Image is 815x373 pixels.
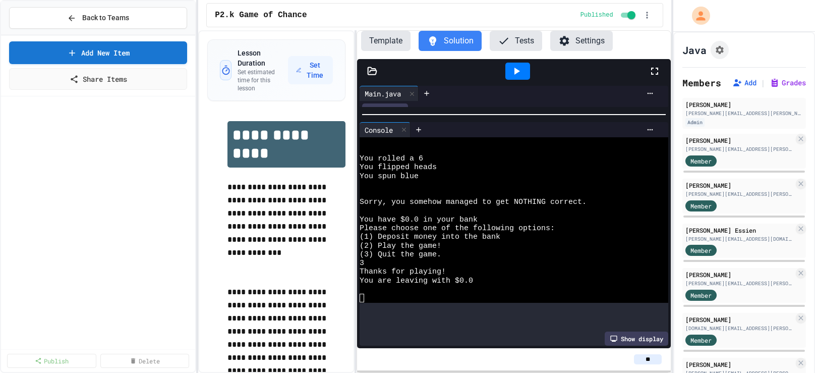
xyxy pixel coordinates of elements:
[685,100,803,109] div: [PERSON_NAME]
[685,360,794,369] div: [PERSON_NAME]
[360,86,419,101] div: Main.java
[360,250,441,259] span: (3) Quit the game.
[9,68,187,90] a: Share Items
[360,259,364,268] span: 3
[685,235,794,243] div: [PERSON_NAME][EMAIL_ADDRESS][DOMAIN_NAME][PERSON_NAME]
[690,246,712,255] span: Member
[685,315,794,324] div: [PERSON_NAME]
[238,68,288,92] p: Set estimated time for this lesson
[361,31,411,51] button: Template
[685,136,794,145] div: [PERSON_NAME]
[360,154,423,163] span: You rolled a 6
[685,190,794,198] div: [PERSON_NAME][EMAIL_ADDRESS][PERSON_NAME][DOMAIN_NAME][PERSON_NAME]
[100,354,190,368] a: Delete
[685,325,794,332] div: [DOMAIN_NAME][EMAIL_ADDRESS][PERSON_NAME][DOMAIN_NAME][PERSON_NAME]
[9,7,187,29] button: Back to Teams
[685,110,803,117] div: [PERSON_NAME][EMAIL_ADDRESS][PERSON_NAME][PERSON_NAME][DOMAIN_NAME]
[215,9,307,21] span: P2.k Game of Chance
[685,226,794,235] div: [PERSON_NAME] Essien
[550,31,613,51] button: Settings
[362,103,408,118] div: History
[419,31,482,51] button: Solution
[580,9,637,21] div: Content is published and visible to students
[690,201,712,210] span: Member
[732,78,756,88] button: Add
[685,270,794,279] div: [PERSON_NAME]
[681,4,713,27] div: My Account
[238,48,288,68] h3: Lesson Duration
[360,268,446,276] span: Thanks for playing!
[761,77,766,89] span: |
[690,291,712,300] span: Member
[605,332,668,346] div: Show display
[490,31,542,51] button: Tests
[9,41,187,64] a: Add New Item
[7,354,96,368] a: Publish
[360,216,478,224] span: You have $0.0 in your bank
[360,172,419,181] span: You spun blue
[360,122,411,137] div: Console
[685,118,705,127] div: Admin
[685,181,794,190] div: [PERSON_NAME]
[360,277,473,285] span: You are leaving with $0.0
[770,78,806,88] button: Grades
[682,43,707,57] h1: Java
[685,280,794,287] div: [PERSON_NAME][EMAIL_ADDRESS][PERSON_NAME][DOMAIN_NAME][PERSON_NAME]
[82,13,129,23] span: Back to Teams
[360,224,555,233] span: Please choose one of the following options:
[711,41,729,59] button: Assignment Settings
[580,11,613,19] span: Published
[288,56,333,84] button: Set Time
[360,88,406,99] div: Main.java
[360,242,441,250] span: (2) Play the game!
[682,76,721,90] h2: Members
[685,145,794,153] div: [PERSON_NAME][EMAIL_ADDRESS][PERSON_NAME][DOMAIN_NAME][PERSON_NAME]
[690,336,712,345] span: Member
[360,163,437,172] span: You flipped heads
[360,233,500,241] span: (1) Deposit money into the bank
[360,198,587,206] span: Sorry, you somehow managed to get NOTHING correct.
[773,333,805,363] iframe: chat widget
[690,156,712,166] span: Member
[360,125,398,135] div: Console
